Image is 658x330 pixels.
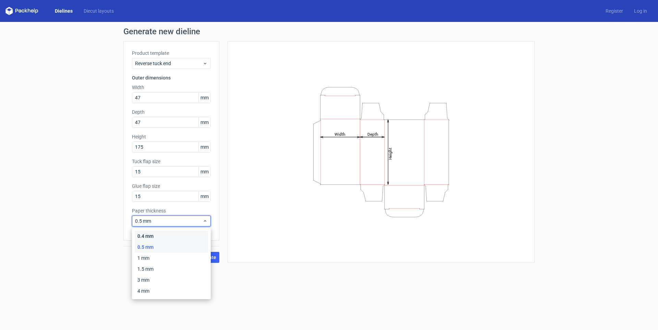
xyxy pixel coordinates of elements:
[198,167,210,177] span: mm
[135,285,208,296] div: 4 mm
[135,253,208,264] div: 1 mm
[135,242,208,253] div: 0.5 mm
[198,142,210,152] span: mm
[600,8,629,14] a: Register
[135,218,203,224] span: 0.5 mm
[388,147,393,159] tspan: Height
[132,158,211,165] label: Tuck flap size
[132,109,211,115] label: Depth
[198,93,210,103] span: mm
[49,8,78,14] a: Dielines
[132,50,211,57] label: Product template
[132,183,211,190] label: Glue flap size
[132,84,211,91] label: Width
[629,8,653,14] a: Log in
[132,74,211,81] h3: Outer dimensions
[135,231,208,242] div: 0.4 mm
[135,60,203,67] span: Reverse tuck end
[367,132,378,136] tspan: Depth
[198,191,210,201] span: mm
[135,264,208,274] div: 1.5 mm
[132,133,211,140] label: Height
[132,207,211,214] label: Paper thickness
[334,132,345,136] tspan: Width
[198,117,210,127] span: mm
[123,27,535,36] h1: Generate new dieline
[78,8,119,14] a: Diecut layouts
[135,274,208,285] div: 3 mm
